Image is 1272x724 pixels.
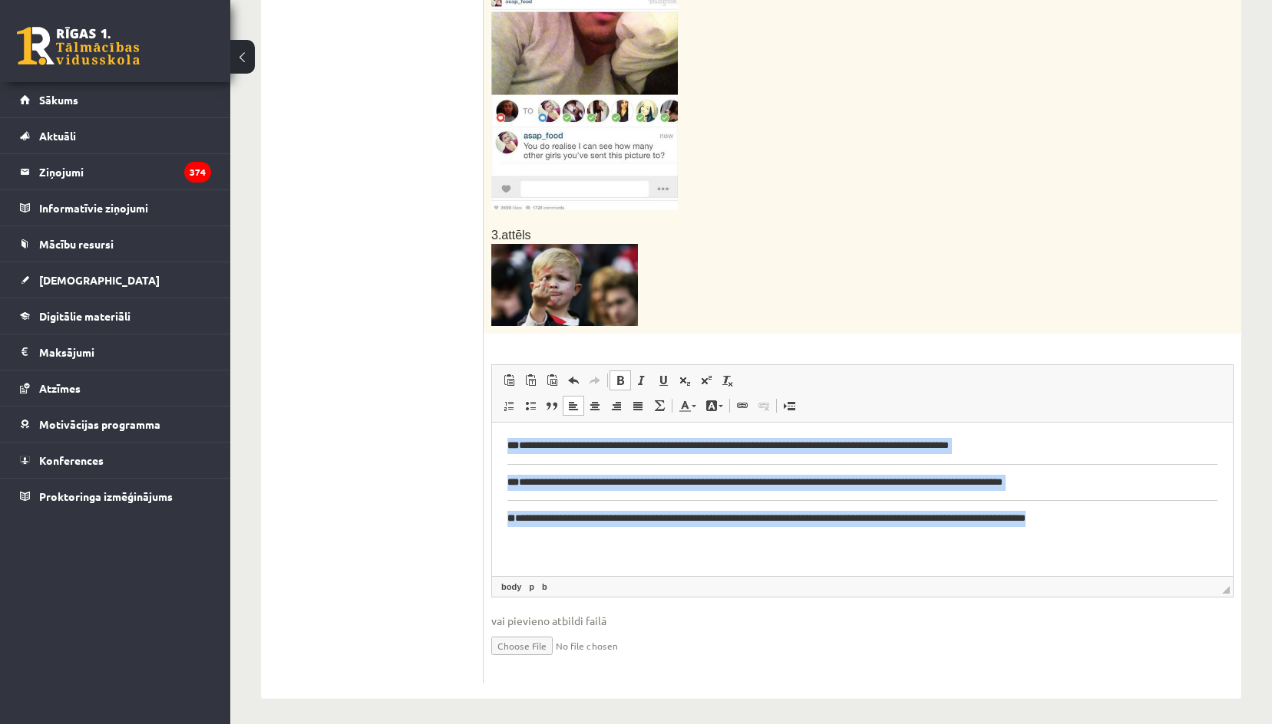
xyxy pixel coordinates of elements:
[20,479,211,514] a: Proktoringa izmēģinājums
[649,396,670,416] a: Математика
[674,396,701,416] a: Цвет текста
[717,370,738,390] a: Убрать форматирование
[539,580,550,594] a: Элемент b
[492,423,1233,576] iframe: Визуальный текстовый редактор, wiswyg-editor-user-answer-47024856118580
[39,334,211,370] legend: Maksājumi
[491,229,531,242] span: 3.attēls
[39,489,173,503] span: Proktoringa izmēģinājums
[39,154,211,189] legend: Ziņojumi
[498,396,520,416] a: Вставить / удалить нумерованный список
[732,396,753,416] a: Вставить/Редактировать ссылку (Ctrl+K)
[610,370,631,390] a: Полужирный (Ctrl+B)
[17,27,140,65] a: Rīgas 1. Tālmācības vidusskola
[20,118,211,153] a: Aktuāli
[39,237,114,251] span: Mācību resursi
[20,406,211,442] a: Motivācijas programma
[20,190,211,225] a: Informatīvie ziņojumi
[184,162,211,183] i: 374
[701,396,728,416] a: Цвет фона
[653,370,674,390] a: Подчеркнутый (Ctrl+U)
[778,396,800,416] a: Вставить разрыв страницы для печати
[584,396,606,416] a: По центру
[39,273,160,287] span: [DEMOGRAPHIC_DATA]
[674,370,695,390] a: Подстрочный индекс
[39,453,104,467] span: Konferences
[491,244,638,326] img: media
[627,396,649,416] a: По ширине
[520,370,541,390] a: Вставить только текст (Ctrl+Shift+V)
[498,580,524,594] a: Элемент body
[20,262,211,298] a: [DEMOGRAPHIC_DATA]
[1222,586,1230,594] span: Перетащите для изменения размера
[20,298,211,334] a: Digitālie materiāli
[20,334,211,370] a: Maksājumi
[563,370,584,390] a: Отменить (Ctrl+Z)
[498,370,520,390] a: Вставить (Ctrl+V)
[541,396,563,416] a: Цитата
[20,226,211,262] a: Mācību resursi
[39,93,78,107] span: Sākums
[584,370,606,390] a: Повторить (Ctrl+Y)
[631,370,653,390] a: Курсив (Ctrl+I)
[606,396,627,416] a: По правому краю
[20,154,211,189] a: Ziņojumi374
[541,370,563,390] a: Вставить из Word
[20,370,211,406] a: Atzīmes
[39,309,131,323] span: Digitālie materiāli
[695,370,717,390] a: Надстрочный индекс
[753,396,775,416] a: Убрать ссылку
[39,190,211,225] legend: Informatīvie ziņojumi
[39,417,160,431] span: Motivācijas programma
[491,613,1234,629] span: vai pievieno atbildi failā
[526,580,537,594] a: Элемент p
[563,396,584,416] a: По левому краю
[39,381,81,395] span: Atzīmes
[20,443,211,478] a: Konferences
[20,82,211,117] a: Sākums
[39,129,76,143] span: Aktuāli
[520,396,541,416] a: Вставить / удалить маркированный список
